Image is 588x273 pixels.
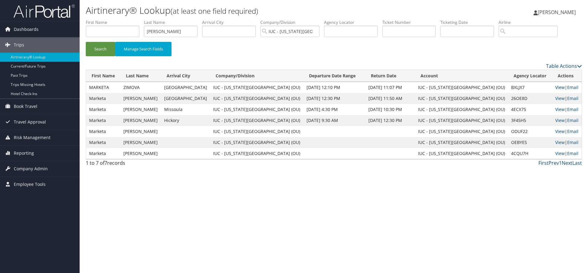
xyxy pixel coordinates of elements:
td: [DATE] 11:50 AM [365,93,415,104]
td: [DATE] 12:10 PM [303,82,366,93]
a: Email [567,117,579,123]
span: Trips [14,37,24,53]
label: Arrival City [202,19,260,25]
button: Manage Search Fields [115,42,171,56]
td: IUC - [US_STATE][GEOGRAPHIC_DATA] (OU) [210,82,303,93]
td: [DATE] 11:07 PM [365,82,415,93]
a: First [538,160,548,166]
a: View [555,139,565,145]
td: IUC - [US_STATE][GEOGRAPHIC_DATA] (OU) [210,93,303,104]
a: View [555,128,565,134]
td: [DATE] 9:30 AM [303,115,366,126]
span: Book Travel [14,99,37,114]
span: Travel Approval [14,114,46,130]
th: Company/Division [210,70,303,82]
td: Missoula [161,104,210,115]
td: | [552,137,582,148]
a: View [555,117,565,123]
td: Marketa [86,104,120,115]
td: Marketa [86,148,120,159]
td: [GEOGRAPHIC_DATA] [161,82,210,93]
a: Email [567,150,579,156]
td: IUC - [US_STATE][GEOGRAPHIC_DATA] (OU) [415,82,508,93]
td: | [552,115,582,126]
a: Next [562,160,572,166]
a: Email [567,128,579,134]
td: [DATE] 12:30 PM [365,115,415,126]
td: | [552,93,582,104]
span: Risk Management [14,130,51,145]
a: 1 [559,160,562,166]
a: View [555,84,565,90]
td: [DATE] 10:30 PM [365,104,415,115]
td: 4CQU7H [508,148,552,159]
td: [PERSON_NAME] [120,148,161,159]
td: Marketa [86,137,120,148]
td: IUC - [US_STATE][GEOGRAPHIC_DATA] (OU) [415,148,508,159]
td: IUC - [US_STATE][GEOGRAPHIC_DATA] (OU) [210,148,303,159]
a: View [555,150,565,156]
a: Email [567,84,579,90]
td: [PERSON_NAME] [120,126,161,137]
label: Ticketing Date [440,19,499,25]
a: [PERSON_NAME] [533,3,582,21]
label: First Name [86,19,144,25]
label: Ticket Number [382,19,440,25]
label: Airline [499,19,562,25]
th: Agency Locator: activate to sort column ascending [508,70,552,82]
td: [PERSON_NAME] [120,115,161,126]
a: View [555,106,565,112]
td: IUC - [US_STATE][GEOGRAPHIC_DATA] (OU) [415,93,508,104]
td: [DATE] 4:30 PM [303,104,366,115]
a: View [555,95,565,101]
td: ODUF22 [508,126,552,137]
td: [GEOGRAPHIC_DATA] [161,93,210,104]
td: | [552,148,582,159]
span: [PERSON_NAME] [538,9,576,16]
td: IUC - [US_STATE][GEOGRAPHIC_DATA] (OU) [210,104,303,115]
td: | [552,104,582,115]
div: 1 to 7 of records [86,159,203,170]
td: [PERSON_NAME] [120,104,161,115]
td: IUC - [US_STATE][GEOGRAPHIC_DATA] (OU) [415,137,508,148]
a: Email [567,106,579,112]
img: airportal-logo.png [13,4,75,18]
a: Last [572,160,582,166]
span: Employee Tools [14,177,46,192]
td: 3F45H5 [508,115,552,126]
td: [DATE] 12:30 PM [303,93,366,104]
td: IUC - [US_STATE][GEOGRAPHIC_DATA] (OU) [415,104,508,115]
th: Arrival City: activate to sort column ascending [161,70,210,82]
td: OEBYES [508,137,552,148]
td: 4ECX75 [508,104,552,115]
a: Table Actions [546,63,582,69]
td: [PERSON_NAME] [120,137,161,148]
th: Account: activate to sort column ascending [415,70,508,82]
a: Email [567,95,579,101]
td: MARKETA [86,82,120,93]
button: Search [86,42,115,56]
small: (at least one field required) [171,6,258,16]
label: Last Name [144,19,202,25]
span: 7 [104,160,107,166]
th: Last Name: activate to sort column ascending [120,70,161,82]
td: [PERSON_NAME] [120,93,161,104]
td: Hickory [161,115,210,126]
th: Departure Date Range: activate to sort column ascending [303,70,366,82]
td: | [552,126,582,137]
span: Dashboards [14,22,39,37]
span: Company Admin [14,161,48,176]
a: Prev [548,160,559,166]
td: IUC - [US_STATE][GEOGRAPHIC_DATA] (OU) [210,126,303,137]
span: Reporting [14,146,34,161]
td: Marketa [86,93,120,104]
td: ZIMOVA [120,82,161,93]
a: Email [567,139,579,145]
td: IUC - [US_STATE][GEOGRAPHIC_DATA] (OU) [210,137,303,148]
label: Agency Locator [324,19,382,25]
label: Company/Division [260,19,324,25]
td: IUC - [US_STATE][GEOGRAPHIC_DATA] (OU) [415,115,508,126]
h1: Airtinerary® Lookup [86,4,417,17]
td: | [552,82,582,93]
td: 26OE8D [508,93,552,104]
